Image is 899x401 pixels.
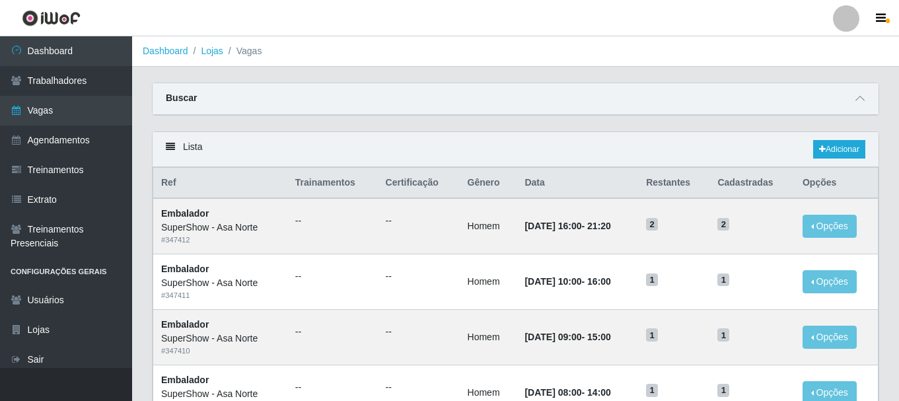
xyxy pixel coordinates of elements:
[166,92,197,103] strong: Buscar
[524,332,581,342] time: [DATE] 09:00
[295,270,370,283] ul: --
[717,328,729,342] span: 1
[813,140,865,159] a: Adicionar
[386,381,452,394] ul: --
[295,214,370,228] ul: --
[524,387,610,398] strong: -
[143,46,188,56] a: Dashboard
[587,221,611,231] time: 21:20
[717,218,729,231] span: 2
[22,10,81,26] img: CoreUI Logo
[717,384,729,397] span: 1
[161,332,279,346] div: SuperShow - Asa Norte
[460,168,517,199] th: Gênero
[587,276,611,287] time: 16:00
[803,270,857,293] button: Opções
[517,168,638,199] th: Data
[386,270,452,283] ul: --
[460,254,517,310] td: Homem
[287,168,378,199] th: Trainamentos
[587,332,611,342] time: 15:00
[161,387,279,401] div: SuperShow - Asa Norte
[161,290,279,301] div: # 347411
[709,168,795,199] th: Cadastradas
[460,198,517,254] td: Homem
[161,319,209,330] strong: Embalador
[132,36,899,67] nav: breadcrumb
[153,132,879,167] div: Lista
[153,168,287,199] th: Ref
[161,276,279,290] div: SuperShow - Asa Norte
[161,375,209,385] strong: Embalador
[795,168,879,199] th: Opções
[161,346,279,357] div: # 347410
[201,46,223,56] a: Lojas
[524,332,610,342] strong: -
[295,325,370,339] ul: --
[161,208,209,219] strong: Embalador
[646,218,658,231] span: 2
[161,264,209,274] strong: Embalador
[161,235,279,246] div: # 347412
[524,276,610,287] strong: -
[587,387,611,398] time: 14:00
[223,44,262,58] li: Vagas
[524,276,581,287] time: [DATE] 10:00
[295,381,370,394] ul: --
[386,325,452,339] ul: --
[524,221,610,231] strong: -
[803,326,857,349] button: Opções
[378,168,460,199] th: Certificação
[717,273,729,287] span: 1
[646,384,658,397] span: 1
[646,328,658,342] span: 1
[161,221,279,235] div: SuperShow - Asa Norte
[803,215,857,238] button: Opções
[386,214,452,228] ul: --
[646,273,658,287] span: 1
[638,168,709,199] th: Restantes
[460,309,517,365] td: Homem
[524,221,581,231] time: [DATE] 16:00
[524,387,581,398] time: [DATE] 08:00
